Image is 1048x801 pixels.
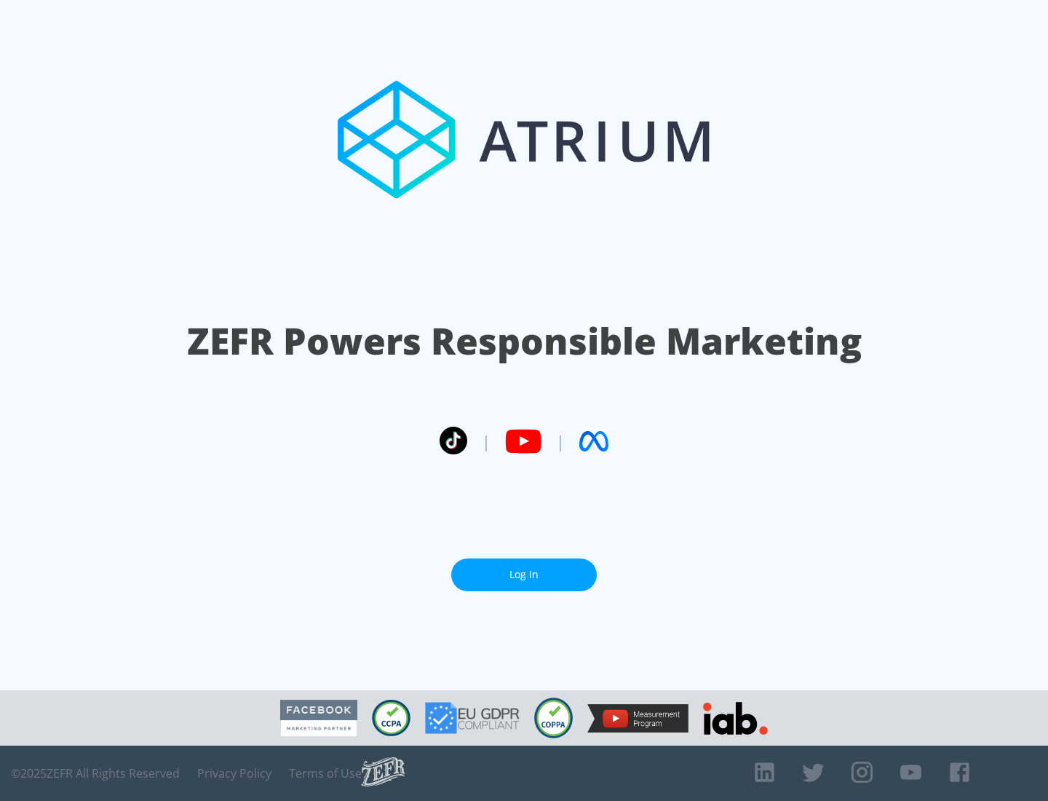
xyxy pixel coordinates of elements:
img: YouTube Measurement Program [587,704,688,733]
a: Log In [451,559,597,591]
img: COPPA Compliant [534,698,573,738]
span: | [556,430,565,452]
a: Terms of Use [289,766,362,781]
img: CCPA Compliant [372,700,410,736]
h1: ZEFR Powers Responsible Marketing [187,316,862,366]
img: GDPR Compliant [425,702,520,734]
a: Privacy Policy [197,766,271,781]
img: IAB [703,702,768,735]
img: Facebook Marketing Partner [280,700,357,737]
span: | [482,430,491,452]
span: © 2025 ZEFR All Rights Reserved [11,766,180,781]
